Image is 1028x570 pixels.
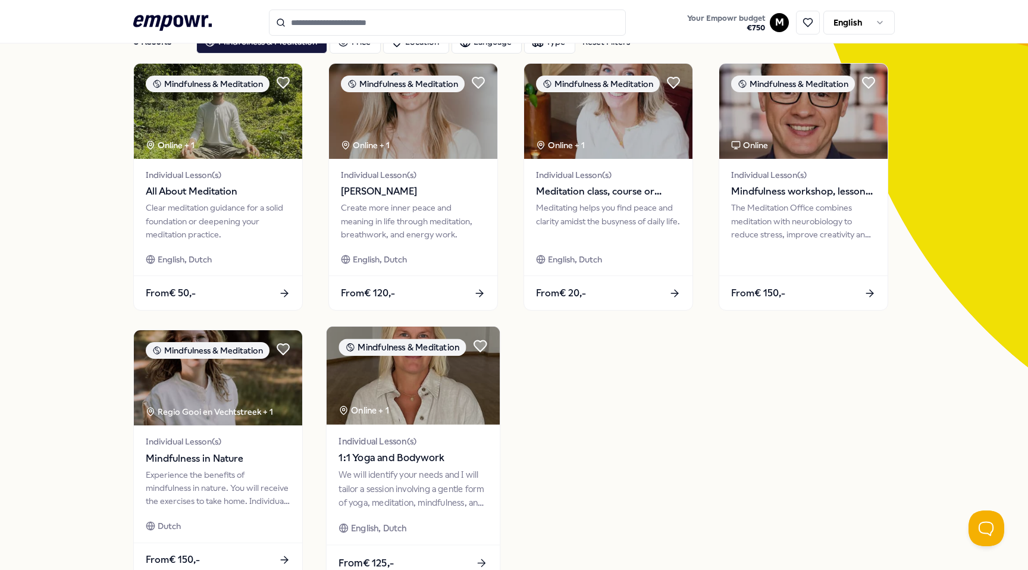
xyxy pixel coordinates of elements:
span: English, Dutch [351,522,407,535]
span: From € 150,- [146,552,200,568]
span: English, Dutch [548,253,602,266]
span: Individual Lesson(s) [339,434,487,448]
span: From € 20,- [536,286,586,301]
div: Online + 1 [146,139,195,152]
span: From € 50,- [146,286,196,301]
div: Mindfulness & Meditation [146,342,269,359]
span: All About Meditation [146,184,290,199]
a: package imageMindfulness & MeditationOnlineIndividual Lesson(s)Mindfulness workshop, lessons and ... [719,63,888,311]
div: Online + 1 [341,139,390,152]
span: Individual Lesson(s) [341,168,485,181]
span: Individual Lesson(s) [146,435,290,448]
span: Meditation class, course or challenge [536,184,681,199]
div: Online [731,139,768,152]
div: Online + 1 [536,139,585,152]
a: Your Empowr budget€750 [682,10,770,35]
div: Experience the benefits of mindfulness in nature. You will receive the exercises to take home. In... [146,468,290,508]
span: € 750 [687,23,765,33]
a: package imageMindfulness & MeditationOnline + 1Individual Lesson(s)Meditation class, course or ch... [524,63,693,311]
span: [PERSON_NAME] [341,184,485,199]
div: Mindfulness & Meditation [146,76,269,92]
img: package image [134,64,302,159]
span: Mindfulness in Nature [146,451,290,466]
span: Mindfulness workshop, lessons and guided meditations [731,184,876,199]
div: Mindfulness & Meditation [731,76,855,92]
span: English, Dutch [353,253,407,266]
div: Regio Gooi en Vechtstreek + 1 [146,405,273,418]
span: Individual Lesson(s) [731,168,876,181]
iframe: Help Scout Beacon - Open [969,511,1004,546]
div: Mindfulness & Meditation [339,339,466,356]
img: package image [329,64,497,159]
img: package image [327,327,500,425]
span: Your Empowr budget [687,14,765,23]
button: M [770,13,789,32]
div: Create more inner peace and meaning in life through meditation, breathwork, and energy work. [341,201,485,241]
span: Individual Lesson(s) [146,168,290,181]
button: Your Empowr budget€750 [685,11,767,35]
img: package image [719,64,888,159]
a: package imageMindfulness & MeditationOnline + 1Individual Lesson(s)All About MeditationClear medi... [133,63,303,311]
span: Individual Lesson(s) [536,168,681,181]
div: The Meditation Office combines meditation with neurobiology to reduce stress, improve creativity ... [731,201,876,241]
div: Clear meditation guidance for a solid foundation or deepening your meditation practice. [146,201,290,241]
span: From € 150,- [731,286,785,301]
div: Mindfulness & Meditation [536,76,660,92]
a: package imageMindfulness & MeditationOnline + 1Individual Lesson(s)[PERSON_NAME]Create more inner... [328,63,498,311]
img: package image [524,64,692,159]
span: From € 120,- [341,286,395,301]
span: Dutch [158,519,181,533]
span: English, Dutch [158,253,212,266]
div: Online + 1 [339,404,388,418]
input: Search for products, categories or subcategories [269,10,626,36]
div: Mindfulness & Meditation [341,76,465,92]
span: 1:1 Yoga and Bodywork [339,450,487,466]
img: package image [134,330,302,425]
div: We will identify your needs and I will tailor a session involving a gentle form of yoga, meditati... [339,468,487,509]
div: Meditating helps you find peace and clarity amidst the busyness of daily life. [536,201,681,241]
